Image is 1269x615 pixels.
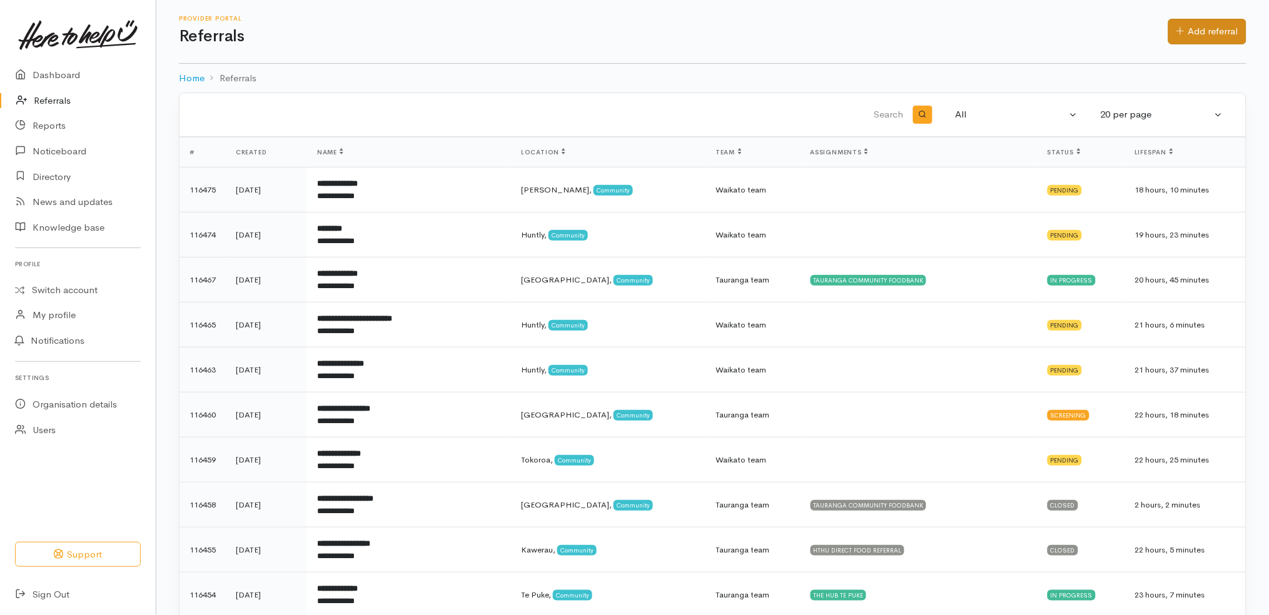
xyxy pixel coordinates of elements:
span: 22 hours, 18 minutes [1135,409,1209,420]
div: Waikato team [715,229,790,241]
td: 116465 [179,302,226,347]
span: Huntly, [521,319,547,330]
button: All [948,102,1086,127]
div: Screening [1048,410,1090,420]
span: Kawerau, [521,544,555,555]
th: Created [226,137,307,167]
span: Community [549,320,588,330]
nav: breadcrumb [179,64,1246,93]
div: Waikato team [715,364,790,376]
time: [DATE] [236,364,261,375]
a: Home [179,71,205,86]
span: 22 hours, 25 minutes [1135,454,1209,465]
div: All [956,107,1067,122]
time: [DATE] [236,184,261,195]
div: Tauranga team [715,589,790,601]
div: Pending [1048,230,1082,240]
time: [DATE] [236,499,261,510]
span: Community [555,455,594,465]
span: [GEOGRAPHIC_DATA], [521,409,612,420]
div: Pending [1048,455,1082,465]
span: 23 hours, 7 minutes [1135,589,1205,600]
span: Community [549,365,588,375]
div: In progress [1048,590,1096,600]
span: Community [614,410,653,420]
li: Referrals [205,71,256,86]
span: Huntly, [521,229,547,240]
span: Community [557,545,597,555]
time: [DATE] [236,454,261,465]
h6: Provider Portal [179,15,1168,22]
span: Community [549,230,588,240]
span: Te Puke, [521,589,551,600]
td: 116467 [179,257,226,302]
span: Assignments [811,148,869,156]
span: 18 hours, 10 minutes [1135,184,1209,195]
time: [DATE] [236,274,261,285]
div: Waikato team [715,184,790,196]
div: Pending [1048,365,1082,375]
h6: Settings [15,369,141,386]
td: 116455 [179,527,226,572]
span: Community [614,500,653,510]
h1: Referrals [179,27,1168,46]
button: 20 per page [1093,102,1231,127]
th: # [179,137,226,167]
time: [DATE] [236,409,261,420]
span: Name [317,148,343,156]
div: Tauranga team [715,409,790,421]
span: [PERSON_NAME], [521,184,592,195]
span: [GEOGRAPHIC_DATA], [521,274,612,285]
time: [DATE] [236,319,261,330]
td: 116459 [179,437,226,482]
span: 21 hours, 6 minutes [1135,319,1205,330]
time: [DATE] [236,544,261,555]
a: Add referral [1168,19,1246,44]
td: 116458 [179,482,226,527]
button: Support [15,542,141,567]
span: 20 hours, 45 minutes [1135,274,1209,285]
td: 116463 [179,347,226,392]
div: Tauranga team [715,499,790,511]
div: TAURANGA COMMUNITY FOODBANK [811,275,927,285]
span: Team [715,148,741,156]
div: In progress [1048,275,1096,285]
td: 116475 [179,167,226,212]
time: [DATE] [236,589,261,600]
div: 20 per page [1101,107,1212,122]
div: Tauranga team [715,274,790,286]
div: Closed [1048,500,1078,510]
span: Tokoroa, [521,454,553,465]
span: Lifespan [1135,148,1173,156]
span: [GEOGRAPHIC_DATA], [521,499,612,510]
span: 19 hours, 23 minutes [1135,229,1209,240]
input: Search [195,100,906,130]
div: Pending [1048,185,1082,195]
span: 2 hours, 2 minutes [1135,499,1200,510]
div: Waikato team [715,319,790,331]
span: Status [1048,148,1081,156]
div: THE HUB TE PUKE [811,590,867,600]
time: [DATE] [236,229,261,240]
div: Pending [1048,320,1082,330]
span: 21 hours, 37 minutes [1135,364,1209,375]
span: Community [614,275,653,285]
span: Community [553,590,592,600]
div: Closed [1048,545,1078,555]
span: Community [594,185,633,195]
h6: Profile [15,256,141,272]
div: Waikato team [715,454,790,466]
span: Location [521,148,565,156]
div: HTHU DIRECT FOOD REFERRAL [811,545,905,555]
span: 22 hours, 5 minutes [1135,544,1205,555]
td: 116474 [179,212,226,257]
span: Huntly, [521,364,547,375]
div: Tauranga team [715,544,790,556]
div: TAURANGA COMMUNITY FOODBANK [811,500,927,510]
td: 116460 [179,392,226,437]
